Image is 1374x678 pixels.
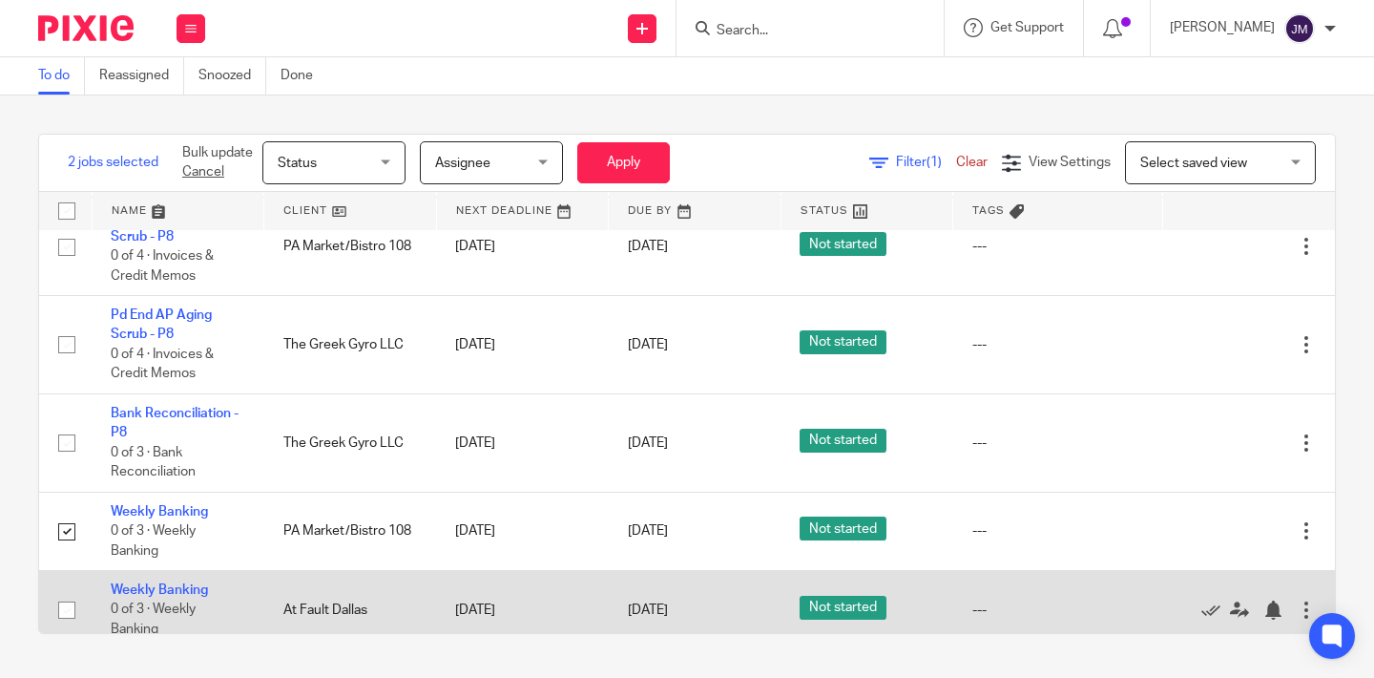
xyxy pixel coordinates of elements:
p: Bulk update [182,143,253,182]
span: Filter [896,156,956,169]
span: (1) [926,156,942,169]
a: Reassigned [99,57,184,95]
td: The Greek Gyro LLC [264,296,437,394]
input: Search [715,23,886,40]
a: Weekly Banking [111,583,208,597]
td: [DATE] [436,393,609,492]
a: Weekly Banking [111,505,208,519]
a: Pd End AP Aging Scrub - P8 [111,210,212,243]
td: [DATE] [436,492,609,570]
div: --- [972,237,1144,256]
a: Snoozed [198,57,266,95]
div: --- [972,521,1144,540]
a: Pd End AP Aging Scrub - P8 [111,308,212,341]
a: To do [38,57,85,95]
span: 0 of 3 · Bank Reconciliation [111,446,196,479]
span: [DATE] [628,240,668,253]
span: Not started [800,596,886,620]
span: 0 of 4 · Invoices & Credit Memos [111,348,214,381]
td: [DATE] [436,571,609,649]
span: 2 jobs selected [68,153,158,172]
span: View Settings [1029,156,1111,169]
span: 0 of 4 · Invoices & Credit Memos [111,249,214,283]
td: At Fault Dallas [264,571,437,649]
span: Get Support [990,21,1064,34]
span: [DATE] [628,604,668,617]
span: Not started [800,429,886,453]
td: PA Market/Bistro 108 [264,198,437,296]
button: Apply [577,142,670,183]
div: --- [972,434,1144,453]
td: [DATE] [436,198,609,296]
div: --- [972,601,1144,620]
span: Assignee [435,157,490,170]
a: Bank Reconciliation - P8 [111,407,239,439]
div: --- [972,335,1144,354]
p: [PERSON_NAME] [1170,18,1275,37]
a: Clear [956,156,988,169]
span: Not started [800,232,886,256]
span: Select saved view [1140,157,1247,170]
span: [DATE] [628,338,668,351]
span: Not started [800,330,886,354]
a: Done [281,57,327,95]
td: PA Market/Bistro 108 [264,492,437,570]
img: Pixie [38,15,134,41]
span: 0 of 3 · Weekly Banking [111,524,196,558]
a: Cancel [182,165,224,179]
span: Not started [800,517,886,540]
span: [DATE] [628,524,668,538]
span: Tags [972,205,1005,216]
a: Mark as done [1201,601,1230,620]
td: The Greek Gyro LLC [264,393,437,492]
img: svg%3E [1284,13,1315,44]
span: [DATE] [628,436,668,450]
td: [DATE] [436,296,609,394]
span: Status [278,157,317,170]
span: 0 of 3 · Weekly Banking [111,604,196,637]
